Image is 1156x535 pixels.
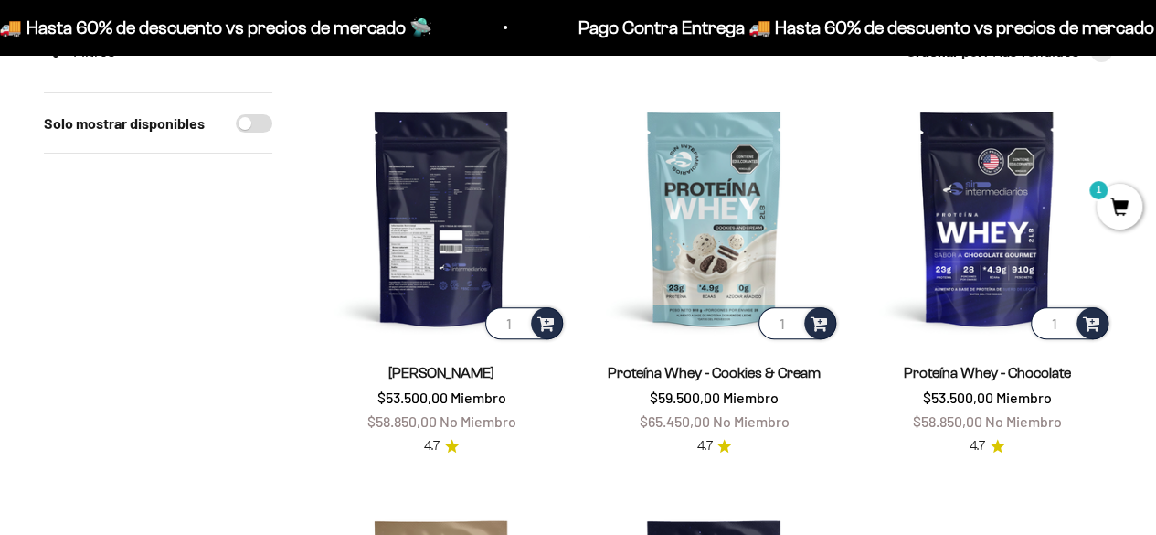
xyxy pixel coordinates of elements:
img: Proteína Whey - Vainilla [316,92,567,343]
span: $53.500,00 [922,389,992,406]
span: Miembro [995,389,1051,406]
span: Miembro [451,389,506,406]
span: $53.500,00 [377,389,448,406]
a: Proteína Whey - Cookies & Cream [608,365,821,380]
a: 1 [1097,198,1142,219]
a: Proteína Whey - Chocolate [903,365,1070,380]
span: Miembro [723,389,779,406]
span: $58.850,00 [912,412,981,430]
p: Pago Contra Entrega 🚚 Hasta 60% de descuento vs precios de mercado 🛸 [554,13,1156,42]
span: $65.450,00 [639,412,709,430]
span: No Miembro [984,412,1061,430]
label: Solo mostrar disponibles [44,112,205,135]
span: No Miembro [440,412,516,430]
span: 4.7 [970,436,985,456]
a: 4.74.7 de 5.0 estrellas [696,436,731,456]
a: 4.74.7 de 5.0 estrellas [424,436,459,456]
mark: 1 [1087,179,1109,201]
span: No Miembro [712,412,789,430]
a: [PERSON_NAME] [388,365,494,380]
span: 4.7 [424,436,440,456]
a: 4.74.7 de 5.0 estrellas [970,436,1004,456]
span: $58.850,00 [367,412,437,430]
span: $59.500,00 [650,389,720,406]
span: 4.7 [696,436,712,456]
